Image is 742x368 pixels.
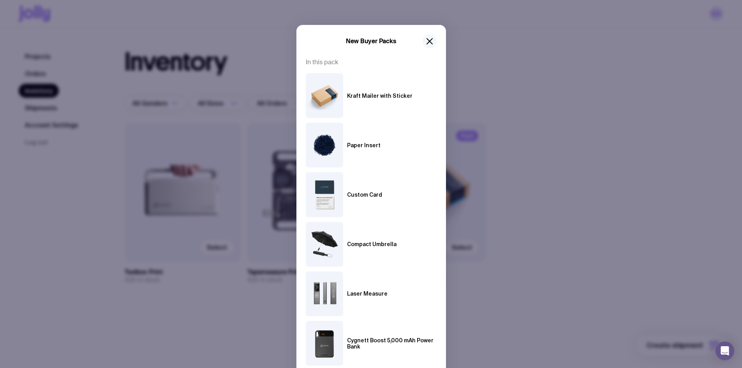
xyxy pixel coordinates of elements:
h6: Paper Insert [347,142,381,148]
h6: Kraft Mailer with Sticker [347,93,412,99]
h5: New Buyer Packs [346,37,396,45]
h6: Cygnett Boost 5,000 mAh Power Bank [347,337,437,350]
h6: Custom Card [347,192,382,198]
h6: Compact Umbrella [347,241,397,247]
h6: Laser Measure [347,291,388,297]
span: In this pack [306,58,437,67]
div: Open Intercom Messenger [716,342,734,360]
